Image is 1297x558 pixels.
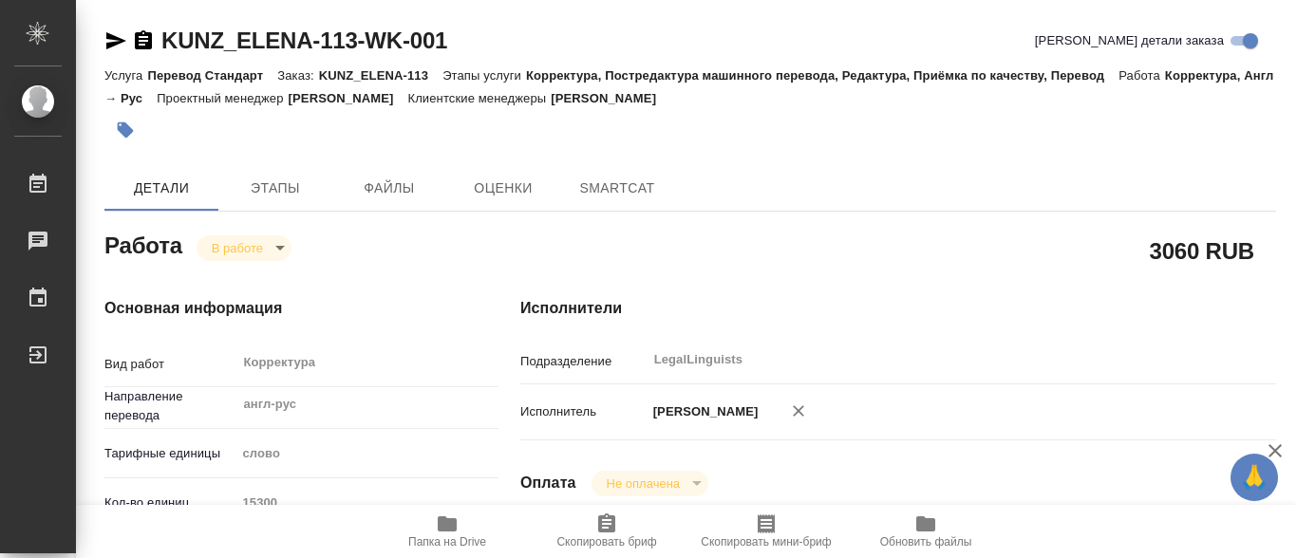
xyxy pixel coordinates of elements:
[319,68,442,83] p: KUNZ_ELENA-113
[104,297,444,320] h4: Основная информация
[592,471,708,496] div: В работе
[116,177,207,200] span: Детали
[1118,68,1165,83] p: Работа
[572,177,663,200] span: SmartCat
[407,91,551,105] p: Клиентские менеджеры
[1231,454,1278,501] button: 🙏
[520,472,576,494] h4: Оплата
[277,68,318,83] p: Заказ:
[647,402,759,421] p: [PERSON_NAME]
[197,235,291,261] div: В работе
[686,505,846,558] button: Скопировать мини-бриф
[104,68,147,83] p: Услуга
[104,109,146,151] button: Добавить тэг
[289,91,408,105] p: [PERSON_NAME]
[104,493,235,512] p: Кол-во единиц
[701,535,831,549] span: Скопировать мини-бриф
[526,68,1118,83] p: Корректура, Постредактура машинного перевода, Редактура, Приёмка по качеству, Перевод
[520,297,1276,320] h4: Исполнители
[527,505,686,558] button: Скопировать бриф
[458,177,549,200] span: Оценки
[520,352,647,371] p: Подразделение
[442,68,526,83] p: Этапы услуги
[206,240,269,256] button: В работе
[551,91,670,105] p: [PERSON_NAME]
[104,387,235,425] p: Направление перевода
[1238,457,1270,497] span: 🙏
[132,29,155,52] button: Скопировать ссылку
[520,402,647,421] p: Исполнитель
[1035,31,1224,50] span: [PERSON_NAME] детали заказа
[235,489,498,516] input: Пустое поле
[556,535,656,549] span: Скопировать бриф
[367,505,527,558] button: Папка на Drive
[778,390,819,432] button: Удалить исполнителя
[230,177,321,200] span: Этапы
[147,68,277,83] p: Перевод Стандарт
[104,227,182,261] h2: Работа
[408,535,486,549] span: Папка на Drive
[161,28,447,53] a: KUNZ_ELENA-113-WK-001
[104,355,235,374] p: Вид работ
[880,535,972,549] span: Обновить файлы
[1150,234,1254,267] h2: 3060 RUB
[104,29,127,52] button: Скопировать ссылку для ЯМессенджера
[157,91,288,105] p: Проектный менеджер
[235,437,498,470] div: слово
[601,475,686,492] button: Не оплачена
[104,444,235,463] p: Тарифные единицы
[344,177,435,200] span: Файлы
[846,505,1006,558] button: Обновить файлы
